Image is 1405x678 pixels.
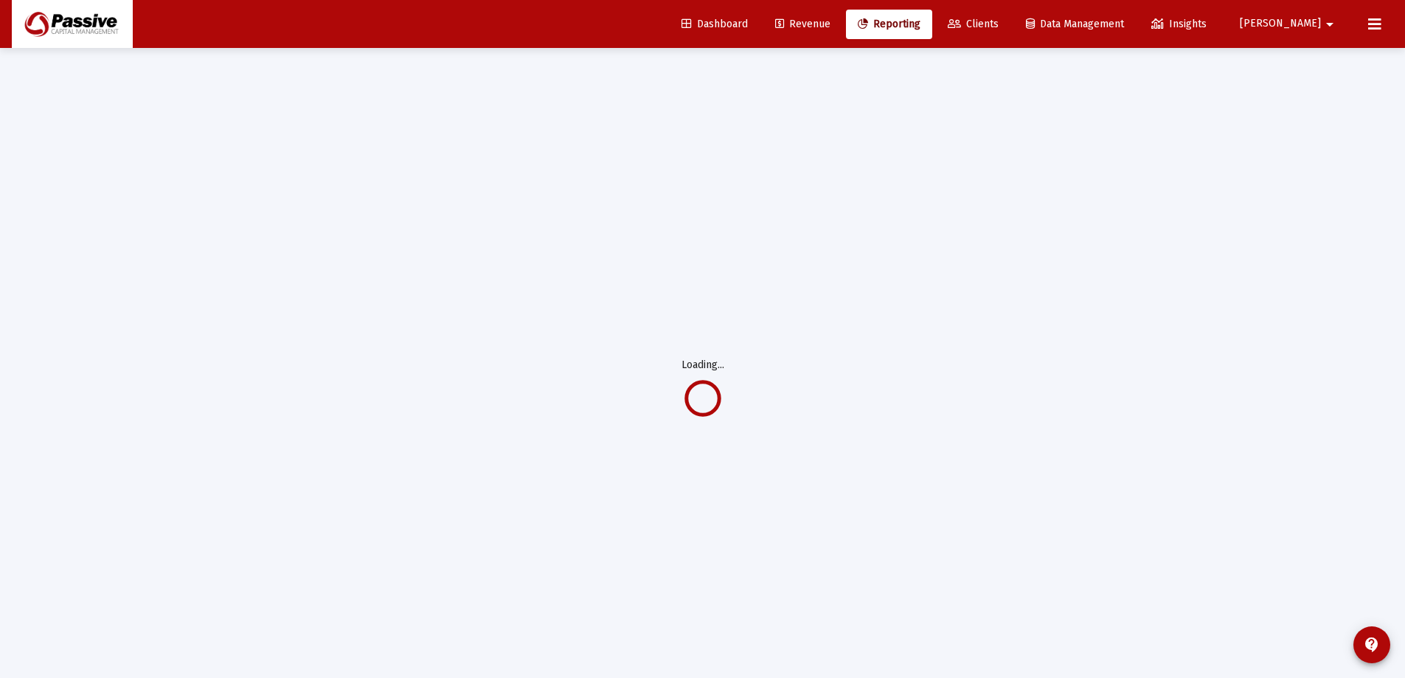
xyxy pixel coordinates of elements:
[936,10,1010,39] a: Clients
[775,18,830,30] span: Revenue
[23,10,122,39] img: Dashboard
[948,18,999,30] span: Clients
[858,18,920,30] span: Reporting
[681,18,748,30] span: Dashboard
[1014,10,1136,39] a: Data Management
[1026,18,1124,30] span: Data Management
[1240,18,1321,30] span: [PERSON_NAME]
[1222,9,1356,38] button: [PERSON_NAME]
[763,10,842,39] a: Revenue
[1363,636,1381,654] mat-icon: contact_support
[1139,10,1218,39] a: Insights
[670,10,760,39] a: Dashboard
[1321,10,1339,39] mat-icon: arrow_drop_down
[1151,18,1207,30] span: Insights
[846,10,932,39] a: Reporting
